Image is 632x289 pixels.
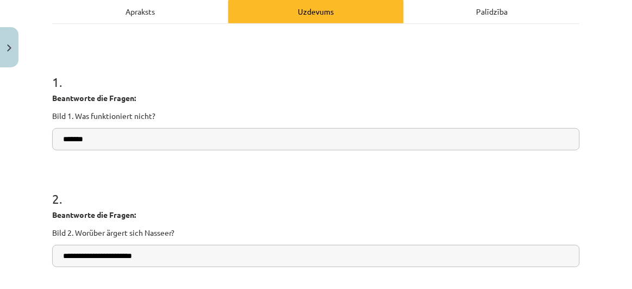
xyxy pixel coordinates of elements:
p: Bild 2. Worüber ärgert sich Nasseer? [52,227,580,238]
p: Bild 1. Was funktioniert nicht? [52,110,580,122]
h1: 2 . [52,172,580,206]
img: icon-close-lesson-0947bae3869378f0d4975bcd49f059093ad1ed9edebbc8119c70593378902aed.svg [7,45,11,52]
strong: Beantworte die Fragen: [52,93,136,103]
strong: Beantworte die Fragen: [52,210,136,219]
h1: 1 . [52,55,580,89]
